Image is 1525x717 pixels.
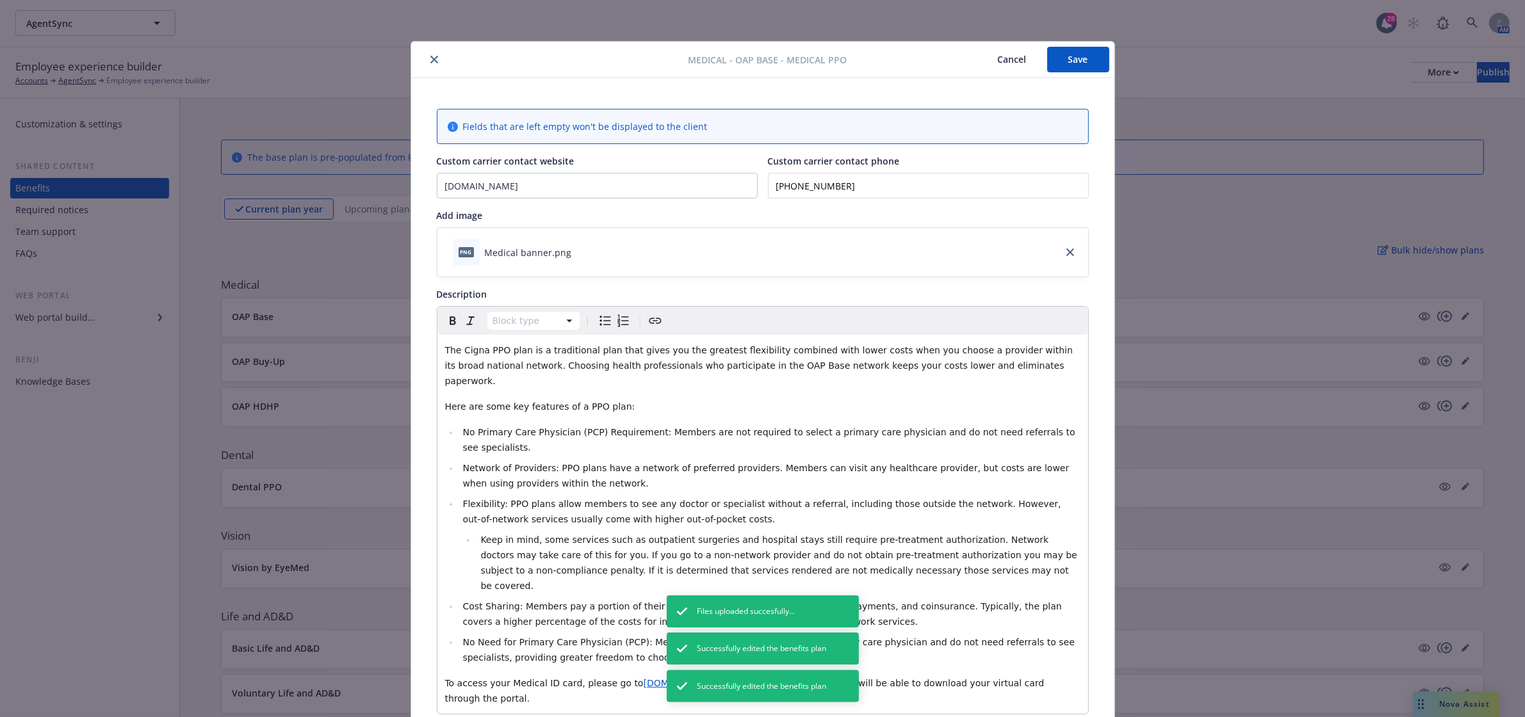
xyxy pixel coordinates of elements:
button: Numbered list [614,312,632,330]
button: Save [1047,47,1109,72]
span: Add image [437,209,483,222]
button: download file [577,246,587,259]
span: No Need for Primary Care Physician (PCP): Members are not required to select a primary care physi... [462,637,1077,663]
input: Add custom carrier contact phone [768,173,1089,198]
button: Bulleted list [596,312,614,330]
span: Network of Providers: PPO plans have a network of preferred providers. Members can visit any heal... [462,463,1072,488]
button: Cancel [977,47,1047,72]
span: Here are some key features of a PPO plan: [445,401,635,412]
span: Custom carrier contact website [437,155,575,167]
span: Successfully edited the benefits plan [697,681,827,692]
span: Keep in mind, some services such as outpatient surgeries and hospital stays still require pre-tre... [480,535,1080,591]
button: Bold [444,312,462,330]
span: Cost Sharing: Members pay a portion of their healthcare costs through deductibles, copayments, an... [462,601,1064,627]
div: Medical banner.png [485,246,572,259]
button: Block type [487,312,580,330]
span: png [459,247,474,257]
span: To access your Medical ID card, please go to [445,678,644,688]
span: Medical - OAP Base - Medical PPO [689,53,847,67]
span: Files uploaded succesfully... [697,606,795,617]
button: Create link [646,312,664,330]
a: [DOMAIN_NAME] [644,678,719,688]
span: Description [437,288,487,300]
span: Fields that are left empty won't be displayed to the client [463,120,708,133]
a: close [1063,245,1078,260]
span: No Primary Care Physician (PCP) Requirement: Members are not required to select a primary care ph... [462,427,1078,453]
span: Successfully edited the benefits plan [697,643,827,654]
div: editable markdown [437,335,1088,714]
button: close [427,52,442,67]
div: toggle group [596,312,632,330]
span: Custom carrier contact phone [768,155,900,167]
span: Flexibility: PPO plans allow members to see any doctor or specialist without a referral, includin... [462,499,1064,524]
input: Add custom carrier contact website [437,173,757,198]
span: The Cigna PPO plan is a traditional plan that gives you the greatest flexibility combined with lo... [445,345,1076,386]
button: Italic [462,312,480,330]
